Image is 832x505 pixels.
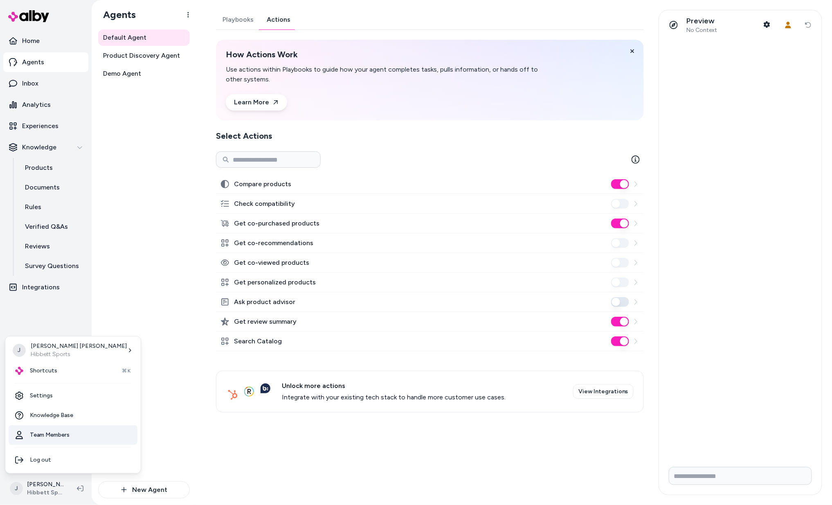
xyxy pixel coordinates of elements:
div: Log out [9,450,137,470]
span: J [13,344,26,357]
span: Knowledge Base [30,411,73,419]
a: Team Members [9,425,137,445]
span: ⌘K [122,367,131,374]
p: [PERSON_NAME] [PERSON_NAME] [31,342,127,350]
img: alby Logo [15,367,23,375]
a: Settings [9,386,137,406]
p: Hibbett Sports [31,350,127,358]
span: Shortcuts [30,367,57,375]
